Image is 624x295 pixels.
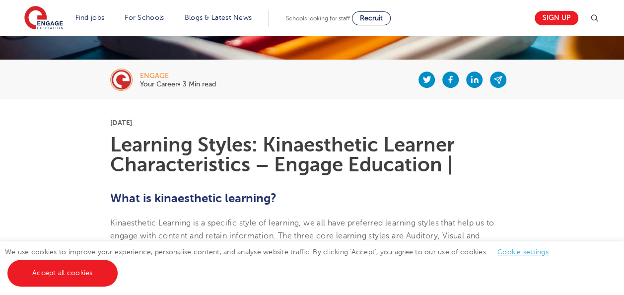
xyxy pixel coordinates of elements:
[24,6,63,31] img: Engage Education
[110,190,514,207] h2: What is kinaesthetic learning?
[352,11,391,25] a: Recruit
[535,11,578,25] a: Sign up
[110,219,494,254] span: Kinaesthetic Learning is a specific style of learning, we all have preferred learning styles that...
[125,14,164,21] a: For Schools
[140,81,216,88] p: Your Career• 3 Min read
[110,119,514,126] p: [DATE]
[75,14,105,21] a: Find jobs
[140,73,216,79] div: engage
[286,15,350,22] span: Schools looking for staff
[7,260,118,287] a: Accept all cookies
[5,248,558,277] span: We use cookies to improve your experience, personalise content, and analyse website traffic. By c...
[185,14,252,21] a: Blogs & Latest News
[110,135,514,175] h1: Learning Styles: Kinaesthetic Learner Characteristics – Engage Education |
[497,248,549,256] a: Cookie settings
[360,14,383,22] span: Recruit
